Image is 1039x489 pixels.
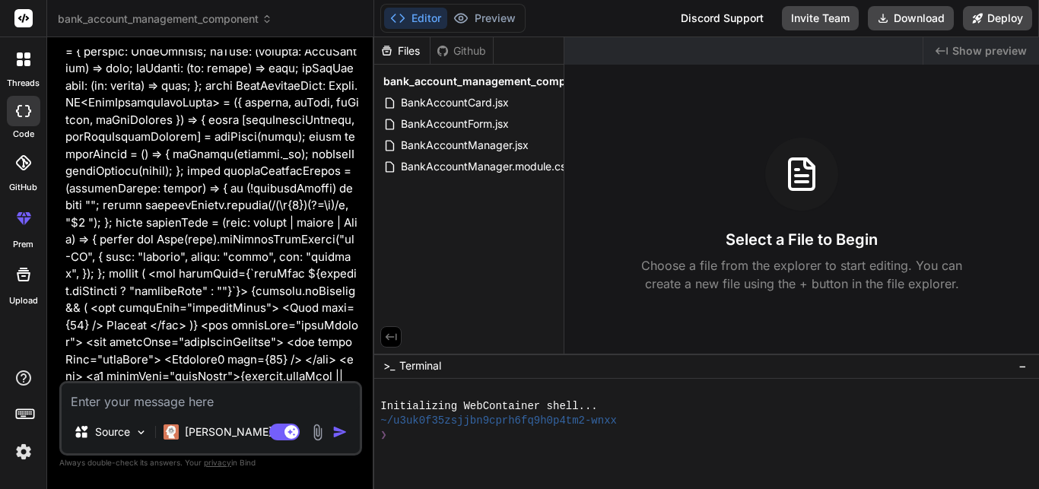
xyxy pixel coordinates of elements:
[11,439,37,465] img: settings
[380,414,617,428] span: ~/u3uk0f35zsjjbn9cprh6fq9h0p4tm2-wnxx
[332,424,348,440] img: icon
[431,43,493,59] div: Github
[374,43,430,59] div: Files
[399,94,510,112] span: BankAccountCard.jsx
[384,8,447,29] button: Editor
[7,77,40,90] label: threads
[309,424,326,441] img: attachment
[952,43,1027,59] span: Show preview
[95,424,130,440] p: Source
[726,229,878,250] h3: Select a File to Begin
[399,115,510,133] span: BankAccountForm.jsx
[631,256,972,293] p: Choose a file from the explorer to start editing. You can create a new file using the + button in...
[1018,358,1027,373] span: −
[380,399,597,414] span: Initializing WebContainer shell...
[58,11,272,27] span: bank_account_management_component
[9,181,37,194] label: GitHub
[135,426,148,439] img: Pick Models
[963,6,1032,30] button: Deploy
[9,294,38,307] label: Upload
[380,428,388,443] span: ❯
[782,6,859,30] button: Invite Team
[185,424,298,440] p: [PERSON_NAME] 4 S..
[399,358,441,373] span: Terminal
[383,74,596,89] span: bank_account_management_component
[672,6,773,30] div: Discord Support
[59,456,362,470] p: Always double-check its answers. Your in Bind
[399,157,573,176] span: BankAccountManager.module.css
[13,128,34,141] label: code
[868,6,954,30] button: Download
[383,358,395,373] span: >_
[13,238,33,251] label: prem
[447,8,522,29] button: Preview
[399,136,530,154] span: BankAccountManager.jsx
[1015,354,1030,378] button: −
[164,424,179,440] img: Claude 4 Sonnet
[204,458,231,467] span: privacy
